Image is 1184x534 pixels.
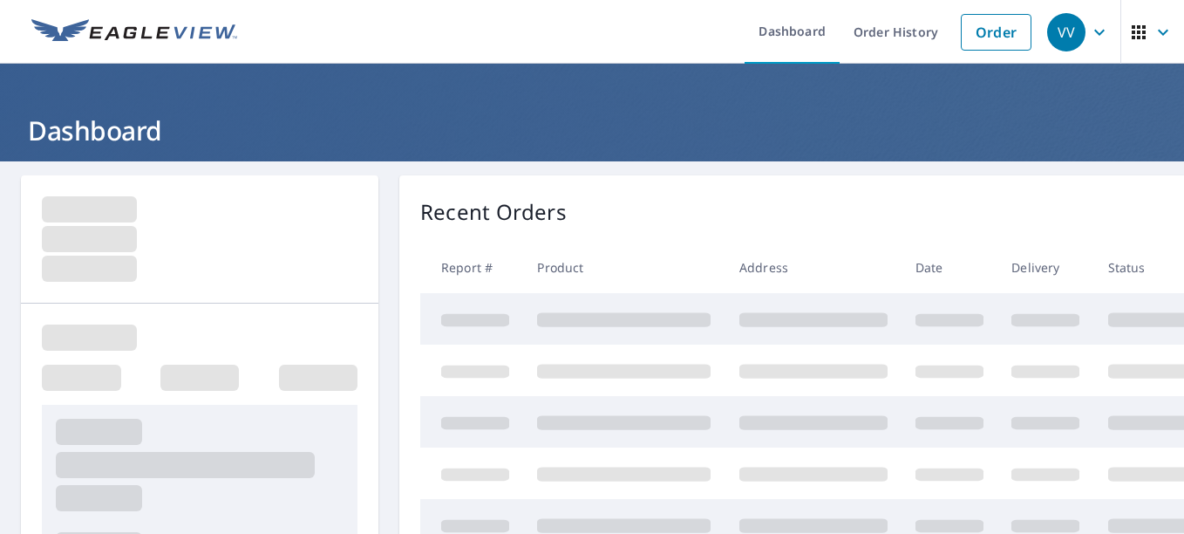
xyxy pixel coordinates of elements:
a: Order [961,14,1031,51]
th: Product [523,242,725,293]
h1: Dashboard [21,113,1163,148]
img: EV Logo [31,19,237,45]
div: VV [1047,13,1085,51]
th: Delivery [997,242,1093,293]
th: Date [902,242,997,293]
th: Address [725,242,902,293]
th: Report # [420,242,523,293]
p: Recent Orders [420,196,567,228]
